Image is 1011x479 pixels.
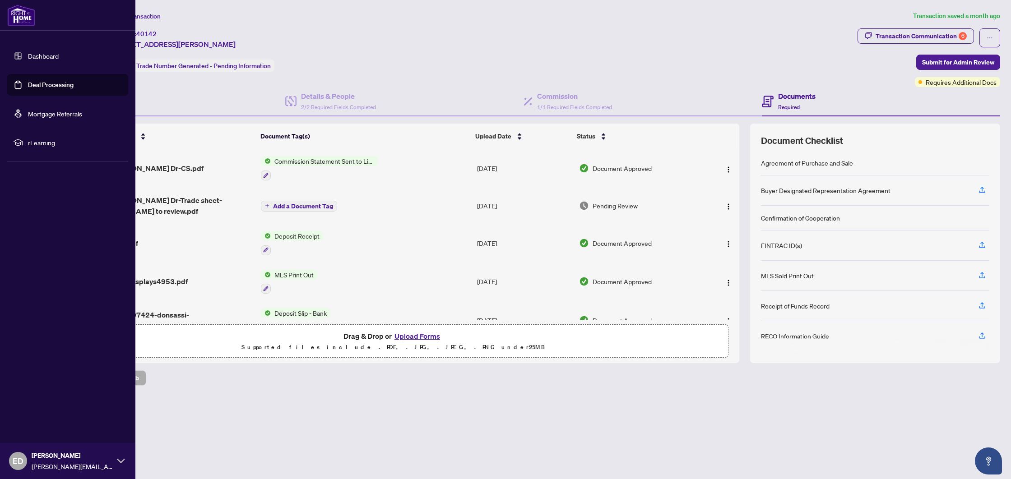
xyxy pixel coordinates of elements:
div: Agreement of Purchase and Sale [761,158,853,168]
img: Logo [725,203,732,210]
th: (8) File Name [92,124,257,149]
span: Document Checklist [761,134,843,147]
h4: Details & People [301,91,376,101]
article: Transaction saved a month ago [913,11,1000,21]
img: Logo [725,240,732,248]
span: Status [577,131,595,141]
span: 510 [PERSON_NAME] Dr-Trade sheet-[PERSON_NAME] to review.pdf [96,195,254,216]
span: 510 [PERSON_NAME] Dr-CS.pdf [96,163,204,174]
td: [DATE] [473,224,575,263]
img: Document Status [579,163,589,173]
button: Logo [721,274,736,289]
h4: Documents [778,91,816,101]
span: Drag & Drop orUpload FormsSupported files include .PDF, .JPG, .JPEG, .PNG under25MB [58,325,728,358]
span: Add a Document Tag [273,203,333,209]
span: Pending Review [593,201,638,211]
span: Requires Additional Docs [926,77,997,87]
span: Submit for Admin Review [922,55,994,69]
th: Upload Date [472,124,574,149]
div: Confirmation of Cooperation [761,213,840,223]
span: Document Approved [593,163,652,173]
img: Status Icon [261,308,271,318]
a: Deal Processing [28,81,74,89]
p: Supported files include .PDF, .JPG, .JPEG, .PNG under 25 MB [64,342,723,353]
span: 1750336407424-donsassi-wiretoREMAXESCARPMENTREALTY.pdf [96,309,254,331]
span: Document Approved [593,276,652,286]
span: rLearning [28,138,122,147]
div: 6 [959,32,967,40]
img: logo [7,5,35,26]
span: Upload Date [475,131,511,141]
img: Document Status [579,315,589,325]
a: Mortgage Referrals [28,110,82,118]
div: Status: [112,60,274,72]
div: MLS Sold Print Out [761,271,814,281]
span: Deposit Receipt [271,231,323,241]
span: View Transaction [112,12,161,20]
button: Upload Forms [392,330,443,342]
span: Commission Statement Sent to Listing Brokerage [271,156,378,166]
img: Logo [725,166,732,173]
button: Logo [721,161,736,175]
img: Document Status [579,238,589,248]
div: Receipt of Funds Record [761,301,830,311]
span: ellipsis [987,35,993,41]
span: Required [778,104,800,111]
img: Status Icon [261,156,271,166]
td: [DATE] [473,149,575,188]
span: 40142 [136,30,157,38]
img: Logo [725,279,732,286]
h4: Commission [537,91,612,101]
button: Add a Document Tag [261,200,337,212]
img: Status Icon [261,270,271,280]
span: RenderedDisplays4953.pdf [96,276,188,287]
span: 2/2 Required Fields Completed [301,104,376,111]
span: Deposit Slip - Bank [271,308,330,318]
div: Buyer Designated Representation Agreement [761,185,890,195]
button: Status IconMLS Print Out [261,270,317,294]
span: Drag & Drop or [343,330,443,342]
button: Transaction Communication6 [858,28,974,44]
span: [STREET_ADDRESS][PERSON_NAME] [112,39,236,50]
td: [DATE] [473,263,575,301]
span: [PERSON_NAME][EMAIL_ADDRESS][DOMAIN_NAME] [32,461,113,471]
img: Logo [725,318,732,325]
img: Document Status [579,276,589,286]
a: Dashboard [28,52,59,60]
button: Add a Document Tag [261,201,337,212]
th: Document Tag(s) [257,124,472,149]
div: Transaction Communication [876,29,967,43]
td: [DATE] [473,188,575,224]
div: RECO Information Guide [761,331,829,341]
span: Document Approved [593,238,652,248]
span: ED [13,455,23,467]
button: Open asap [975,447,1002,474]
img: Status Icon [261,231,271,241]
button: Logo [721,198,736,213]
button: Logo [721,236,736,250]
span: plus [265,203,269,208]
button: Status IconDeposit Slip - Bank [261,308,330,332]
span: 1/1 Required Fields Completed [537,104,612,111]
span: Document Approved [593,315,652,325]
span: MLS Print Out [271,270,317,280]
span: Trade Number Generated - Pending Information [136,62,271,70]
img: Document Status [579,201,589,211]
button: Status IconCommission Statement Sent to Listing Brokerage [261,156,378,180]
td: [DATE] [473,301,575,340]
th: Status [573,124,700,149]
button: Logo [721,313,736,327]
button: Submit for Admin Review [916,55,1000,70]
div: FINTRAC ID(s) [761,240,802,250]
button: Status IconDeposit Receipt [261,231,323,255]
span: [PERSON_NAME] [32,451,113,461]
